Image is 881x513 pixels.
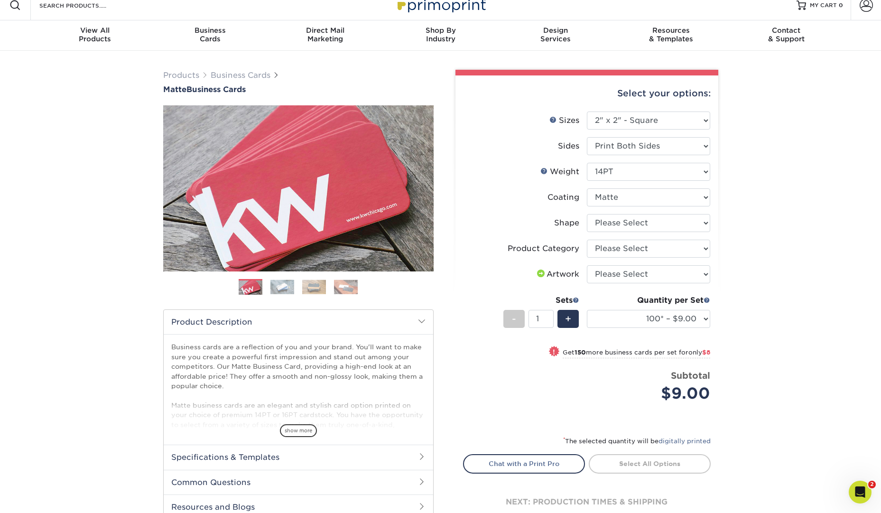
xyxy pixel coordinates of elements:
[268,26,383,43] div: Marketing
[671,370,710,381] strong: Subtotal
[558,140,579,152] div: Sides
[810,1,837,9] span: MY CART
[211,71,270,80] a: Business Cards
[280,424,317,437] span: show more
[164,310,433,334] h2: Product Description
[540,166,579,177] div: Weight
[268,26,383,35] span: Direct Mail
[152,26,268,35] span: Business
[37,26,153,35] span: View All
[37,26,153,43] div: Products
[383,26,498,43] div: Industry
[563,349,710,358] small: Get more business cards per set for
[270,280,294,294] img: Business Cards 02
[688,349,710,356] span: only
[163,71,199,80] a: Products
[383,26,498,35] span: Shop By
[613,20,729,51] a: Resources& Templates
[512,312,516,326] span: -
[554,217,579,229] div: Shape
[729,26,844,43] div: & Support
[164,445,433,469] h2: Specifications & Templates
[498,20,613,51] a: DesignServices
[163,85,434,94] h1: Business Cards
[868,481,876,488] span: 2
[729,20,844,51] a: Contact& Support
[171,342,426,477] p: Business cards are a reflection of you and your brand. You'll want to make sure you create a powe...
[268,20,383,51] a: Direct MailMarketing
[239,276,262,299] img: Business Cards 01
[163,53,434,324] img: Matte 01
[463,75,711,112] div: Select your options:
[658,438,711,445] a: digitally printed
[549,115,579,126] div: Sizes
[383,20,498,51] a: Shop ByIndustry
[37,20,153,51] a: View AllProducts
[563,438,711,445] small: The selected quantity will be
[702,349,710,356] span: $8
[565,312,571,326] span: +
[547,192,579,203] div: Coating
[503,295,579,306] div: Sets
[729,26,844,35] span: Contact
[498,26,613,43] div: Services
[152,20,268,51] a: BusinessCards
[575,349,586,356] strong: 150
[535,269,579,280] div: Artwork
[508,243,579,254] div: Product Category
[839,2,843,9] span: 0
[498,26,613,35] span: Design
[613,26,729,35] span: Resources
[163,85,186,94] span: Matte
[613,26,729,43] div: & Templates
[589,454,711,473] a: Select All Options
[587,295,710,306] div: Quantity per Set
[302,280,326,294] img: Business Cards 03
[553,347,555,357] span: !
[152,26,268,43] div: Cards
[334,280,358,294] img: Business Cards 04
[163,85,434,94] a: MatteBusiness Cards
[164,470,433,494] h2: Common Questions
[463,454,585,473] a: Chat with a Print Pro
[849,481,872,504] iframe: Intercom live chat
[594,382,710,405] div: $9.00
